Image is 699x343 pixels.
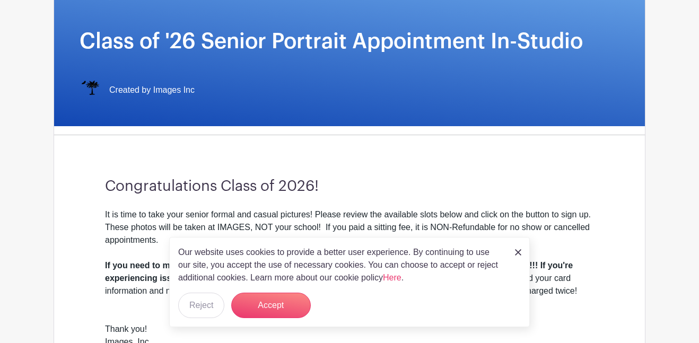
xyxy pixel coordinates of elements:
div: It is time to take your senior formal and casual pictures! Please review the available slots belo... [105,208,594,247]
p: Our website uses cookies to provide a better user experience. By continuing to use our site, you ... [178,246,504,284]
div: Thank you! [105,323,594,336]
h3: Congratulations Class of 2026! [105,178,594,196]
button: Reject [178,293,224,318]
div: If you've already entered your card information and notice a delay in processing, —give us a call... [105,259,594,297]
img: IMAGES%20logo%20transparenT%20PNG%20s.png [80,80,101,101]
span: Created by Images Inc [109,84,195,96]
h1: Class of '26 Senior Portrait Appointment In-Studio [80,29,619,54]
a: Here [383,273,401,282]
strong: If you need to make any changes after you schedule your appointment, please call our office immed... [105,261,573,283]
button: Accept [231,293,311,318]
img: close_button-5f87c8562297e5c2d7936805f587ecaba9071eb48480494691a3f1689db116b3.svg [515,249,521,256]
